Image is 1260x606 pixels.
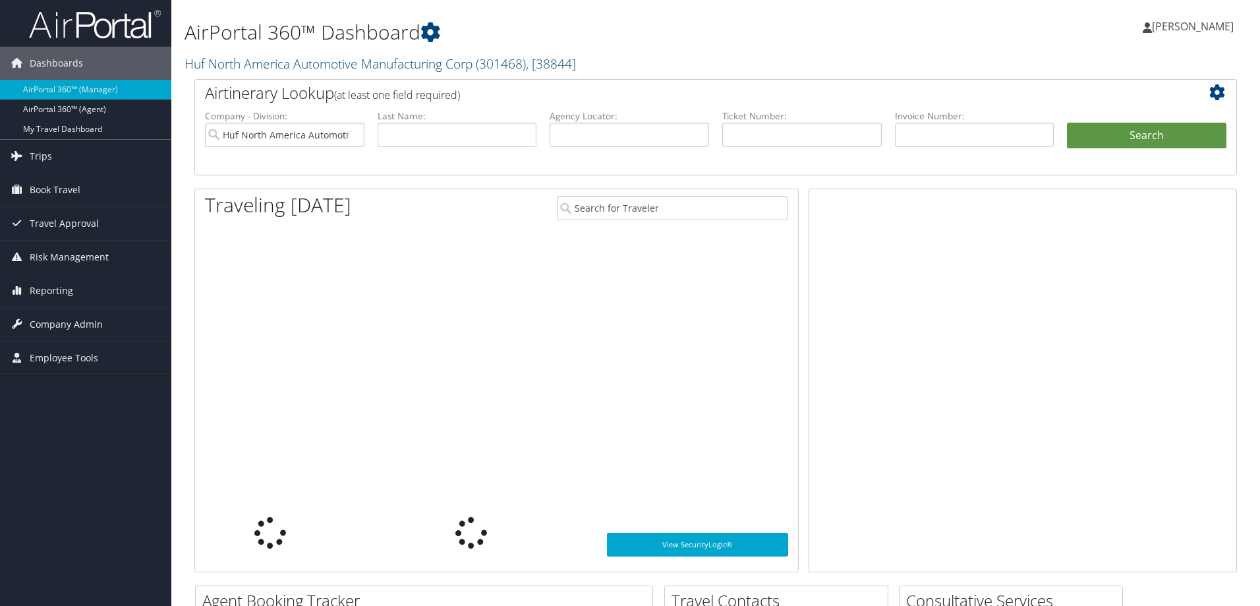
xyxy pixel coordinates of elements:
label: Invoice Number: [895,109,1054,123]
span: Trips [30,140,52,173]
label: Agency Locator: [550,109,709,123]
span: (at least one field required) [334,88,460,102]
img: airportal-logo.png [29,9,161,40]
span: Risk Management [30,241,109,274]
label: Ticket Number: [722,109,882,123]
span: Dashboards [30,47,83,80]
h1: AirPortal 360™ Dashboard [185,18,893,46]
span: Company Admin [30,308,103,341]
h2: Airtinerary Lookup [205,82,1139,104]
label: Company - Division: [205,109,364,123]
a: Huf North America Automotive Manufacturing Corp [185,55,576,73]
button: Search [1067,123,1226,149]
span: [PERSON_NAME] [1152,19,1234,34]
a: [PERSON_NAME] [1143,7,1247,46]
span: , [ 38844 ] [526,55,576,73]
span: ( 301468 ) [476,55,526,73]
span: Reporting [30,274,73,307]
a: View SecurityLogic® [607,533,788,557]
h1: Traveling [DATE] [205,191,351,219]
span: Book Travel [30,173,80,206]
span: Employee Tools [30,342,98,375]
label: Last Name: [378,109,537,123]
span: Travel Approval [30,207,99,240]
input: Search for Traveler [557,196,788,220]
